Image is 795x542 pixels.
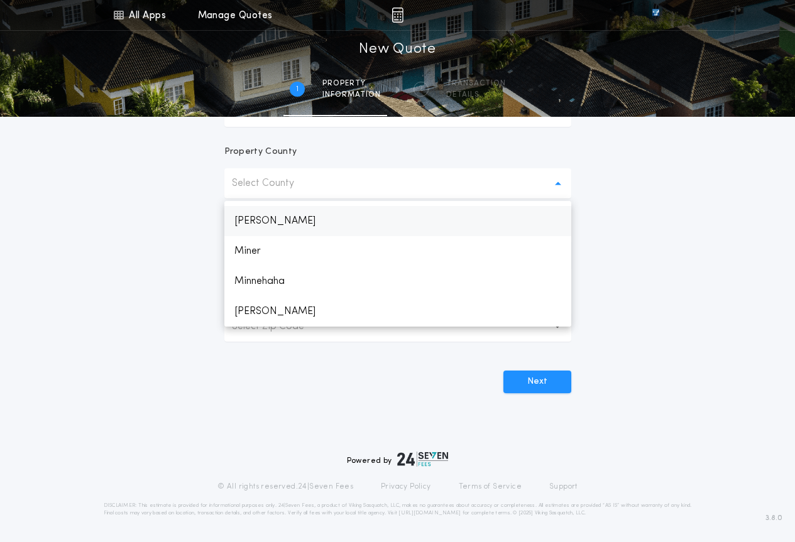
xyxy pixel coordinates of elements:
[296,84,299,94] h2: 1
[224,236,571,266] p: Miner
[224,296,571,327] p: [PERSON_NAME]
[347,452,449,467] div: Powered by
[392,8,403,23] img: img
[765,512,782,524] span: 3.8.0
[224,312,571,342] button: Select Zip Code
[629,9,682,21] img: vs-icon
[398,511,461,516] a: [URL][DOMAIN_NAME]
[322,90,381,100] span: information
[224,201,571,327] ul: Select County
[549,482,578,492] a: Support
[359,40,436,60] h1: New Quote
[397,452,449,467] img: logo
[446,79,506,89] span: Transaction
[381,482,431,492] a: Privacy Policy
[419,84,423,94] h2: 2
[224,206,571,236] p: [PERSON_NAME]
[224,266,571,296] p: Minnehaha
[459,482,522,492] a: Terms of Service
[224,146,297,158] p: Property County
[224,168,571,198] button: Select County
[104,502,692,517] p: DISCLAIMER: This estimate is provided for informational purposes only. 24|Seven Fees, a product o...
[322,79,381,89] span: Property
[503,371,571,393] button: Next
[217,482,353,492] p: © All rights reserved. 24|Seven Fees
[232,319,324,334] p: Select Zip Code
[232,176,314,191] p: Select County
[446,90,506,100] span: details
